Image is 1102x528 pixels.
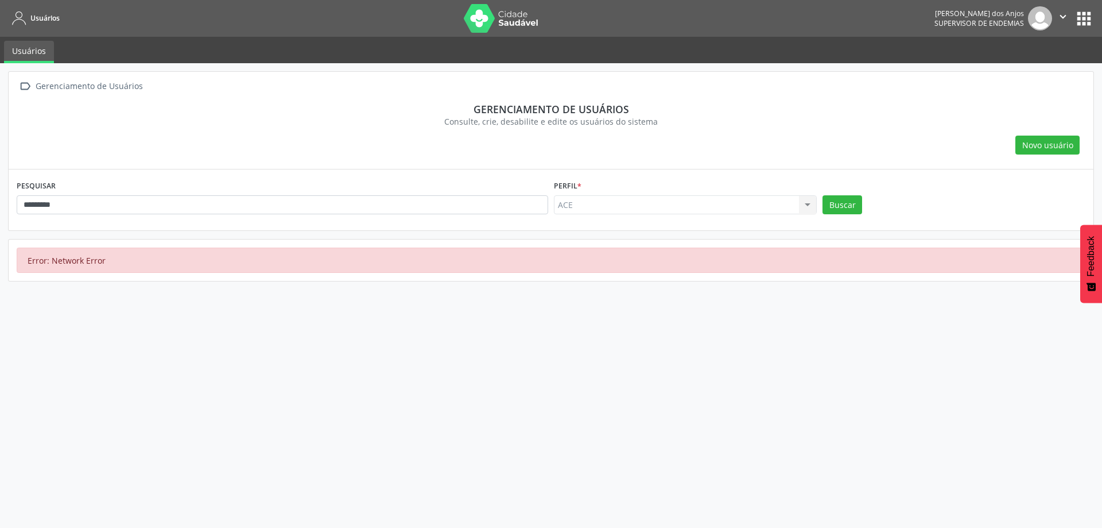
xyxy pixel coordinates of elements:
label: PESQUISAR [17,178,56,195]
label: Perfil [554,178,581,195]
span: Usuários [30,13,60,23]
img: img [1028,6,1052,30]
button: Novo usuário [1015,136,1080,155]
button: Feedback - Mostrar pesquisa [1080,225,1102,303]
span: Supervisor de Endemias [934,18,1024,28]
a: Usuários [4,41,54,63]
div: Consulte, crie, desabilite e edite os usuários do sistema [25,115,1077,128]
div: Gerenciamento de usuários [25,103,1077,115]
button: apps [1074,9,1094,29]
span: Novo usuário [1022,139,1073,151]
div: Error: Network Error [17,248,1085,273]
button: Buscar [822,195,862,215]
div: [PERSON_NAME] dos Anjos [934,9,1024,18]
i:  [17,78,33,95]
button:  [1052,6,1074,30]
span: Feedback [1086,236,1096,276]
i:  [1057,10,1069,23]
a: Usuários [8,9,60,28]
div: Gerenciamento de Usuários [33,78,145,95]
a:  Gerenciamento de Usuários [17,78,145,95]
